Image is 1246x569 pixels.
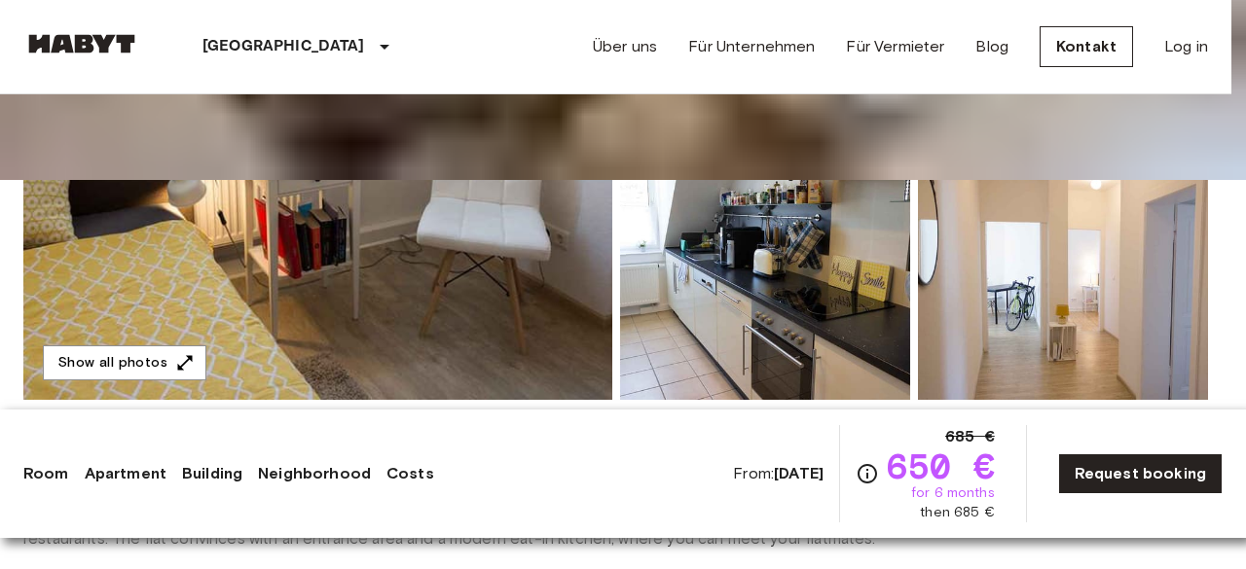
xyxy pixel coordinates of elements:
[23,462,69,485] a: Room
[846,35,944,58] a: Für Vermieter
[85,462,166,485] a: Apartment
[887,448,995,483] span: 650 €
[182,462,242,485] a: Building
[23,34,140,53] img: Habyt
[856,462,879,485] svg: Check cost overview for full price breakdown. Please note that discounts apply to new joiners onl...
[733,463,824,484] span: From:
[258,462,371,485] a: Neighborhood
[593,35,657,58] a: Über uns
[945,425,995,448] span: 685 €
[774,464,824,482] b: [DATE]
[1164,35,1208,58] a: Log in
[918,145,1208,400] img: Picture of unit DE-04-013-001-01HF
[1058,453,1223,494] a: Request booking
[911,483,995,503] span: for 6 months
[1040,26,1133,67] a: Kontakt
[688,35,815,58] a: Für Unternehmen
[975,35,1008,58] a: Blog
[920,503,995,522] span: then 685 €
[43,345,206,381] button: Show all photos
[202,35,365,58] p: [GEOGRAPHIC_DATA]
[620,145,910,400] img: Picture of unit DE-04-013-001-01HF
[386,462,434,485] a: Costs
